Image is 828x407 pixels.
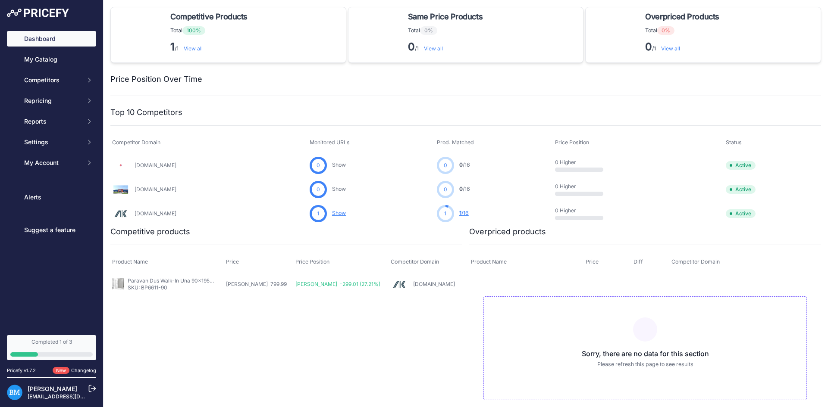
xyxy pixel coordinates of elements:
span: Price [226,258,239,265]
a: 0/16 [459,186,470,192]
a: [DOMAIN_NAME] [413,281,455,287]
span: Active [726,209,756,218]
a: Completed 1 of 3 [7,335,96,360]
span: Active [726,185,756,194]
p: 0 Higher [555,183,610,190]
span: 1 [444,210,446,217]
span: Competitor Domain [391,258,439,265]
span: Monitored URLs [310,139,350,146]
a: View all [184,45,203,52]
a: [DOMAIN_NAME] [135,162,176,168]
span: 1 [317,210,319,217]
p: /1 [408,40,486,54]
span: 0 [444,186,447,193]
a: 0/16 [459,162,470,168]
span: Price Position [555,139,589,146]
strong: 0 [408,40,415,53]
h2: Price Position Over Time [110,73,202,85]
a: Suggest a feature [7,222,96,238]
span: Competitors [24,76,81,84]
h2: Overpriced products [469,226,546,238]
span: Prod. Matched [437,139,474,146]
span: 0% [420,26,437,35]
a: Show [332,210,346,216]
span: Diff [634,258,643,265]
button: My Account [7,155,96,171]
span: Competitor Domain [671,258,720,265]
span: 0% [657,26,674,35]
p: 0 Higher [555,159,610,166]
p: SKU: BP6611-90 [128,284,214,291]
h2: Competitive products [110,226,190,238]
a: [DOMAIN_NAME] [135,210,176,217]
p: /1 [645,40,722,54]
span: Same Price Products [408,11,483,23]
span: Price Position [295,258,329,265]
a: [PERSON_NAME] [28,385,77,392]
a: Show [332,162,346,168]
span: 1 [459,210,461,216]
a: View all [424,45,443,52]
span: New [53,367,69,374]
button: Reports [7,114,96,129]
a: [EMAIL_ADDRESS][DOMAIN_NAME] [28,393,118,400]
span: Product Name [112,258,148,265]
span: [PERSON_NAME] -299.01 (27.21%) [295,281,380,287]
span: Settings [24,138,81,146]
a: Show [332,186,346,192]
span: Overpriced Products [645,11,719,23]
button: Repricing [7,93,96,109]
a: Changelog [71,367,96,373]
button: Settings [7,134,96,150]
span: Price [586,258,599,265]
p: 0 Higher [555,207,610,214]
p: Total [170,26,251,35]
strong: 1 [170,40,175,53]
a: Dashboard [7,31,96,47]
span: 0 [444,162,447,169]
span: Competitor Domain [112,139,160,146]
strong: 0 [645,40,652,53]
h2: Top 10 Competitors [110,106,182,118]
span: 0 [459,162,463,168]
p: Total [408,26,486,35]
span: Product Name [471,258,507,265]
img: Pricefy Logo [7,9,69,17]
a: Paravan Dus Walk-In Una 90x195cm, Sticla Securizata 8mm, Profil Aluminiu Cromat [128,277,333,284]
span: Reports [24,117,81,126]
a: [DOMAIN_NAME] [135,186,176,193]
p: Total [645,26,722,35]
span: Competitive Products [170,11,248,23]
a: 1/16 [459,210,469,216]
span: 0 [317,186,320,193]
span: My Account [24,158,81,167]
a: Alerts [7,190,96,205]
span: [PERSON_NAME] 799.99 [226,281,287,287]
p: /1 [170,40,251,54]
span: 100% [182,26,205,35]
a: My Catalog [7,52,96,67]
p: Please refresh this page to see results [491,360,800,369]
span: 0 [317,162,320,169]
a: View all [661,45,680,52]
div: Completed 1 of 3 [10,339,93,345]
nav: Sidebar [7,31,96,325]
span: Status [726,139,742,146]
div: Pricefy v1.7.2 [7,367,36,374]
span: Active [726,161,756,170]
span: Repricing [24,96,81,105]
span: 0 [459,186,463,192]
h3: Sorry, there are no data for this section [491,348,800,359]
button: Competitors [7,72,96,88]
